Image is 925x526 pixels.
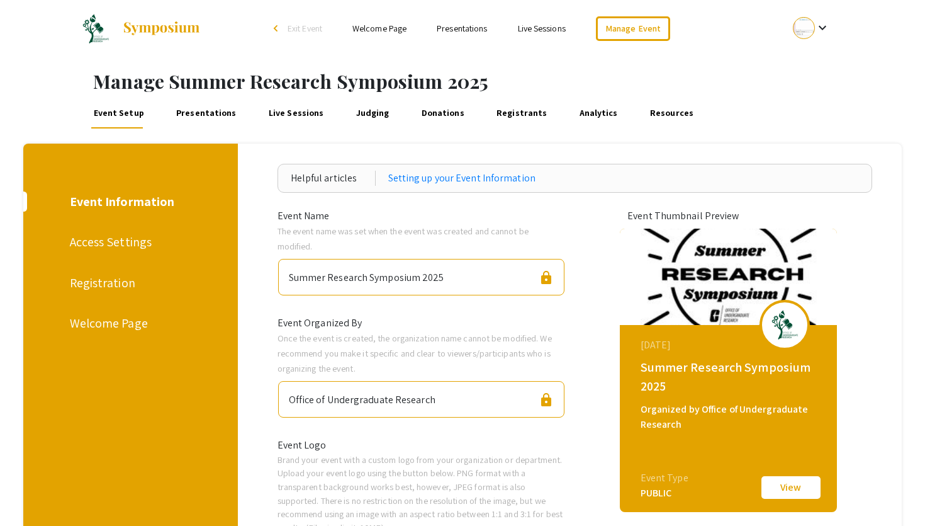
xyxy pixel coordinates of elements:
[539,270,554,285] span: lock
[647,98,695,129] a: Resources
[9,469,53,517] iframe: Chat
[760,474,822,501] button: View
[266,98,326,129] a: Live Sessions
[288,23,322,34] span: Exit Event
[388,171,535,186] a: Setting up your Event Information
[268,438,575,453] div: Event Logo
[277,225,529,252] span: The event name was set when the event was created and cannot be modified.
[641,338,819,353] div: [DATE]
[815,20,830,35] mat-icon: Expand account dropdown
[354,98,391,129] a: Judging
[122,21,201,36] img: Symposium by ForagerOne
[93,70,925,93] h1: Manage Summer Research Symposium 2025
[291,171,376,186] div: Helpful articles
[577,98,620,129] a: Analytics
[518,23,566,34] a: Live Sessions
[274,25,281,32] div: arrow_back_ios
[596,16,670,41] a: Manage Event
[620,229,837,325] img: summer-2025_eventCoverPhoto_f0f248__thumb.jpg
[352,23,406,34] a: Welcome Page
[82,13,109,44] img: Summer Research Symposium 2025
[641,402,819,432] div: Organized by Office of Undergraduate Research
[289,387,435,408] div: Office of Undergraduate Research
[641,358,819,396] div: Summer Research Symposium 2025
[627,209,829,224] div: Event Thumbnail Preview
[780,14,843,42] button: Expand account dropdown
[70,232,188,251] div: Access Settings
[437,23,487,34] a: Presentations
[268,209,575,224] div: Event Name
[419,98,466,129] a: Donations
[70,314,188,333] div: Welcome Page
[82,13,201,44] a: Summer Research Symposium 2025
[641,471,688,486] div: Event Type
[539,392,554,408] span: lock
[268,316,575,331] div: Event Organized By
[70,192,188,211] div: Event Information
[174,98,238,129] a: Presentations
[91,98,146,129] a: Event Setup
[70,273,188,292] div: Registration
[277,332,552,374] span: Once the event is created, the organization name cannot be modified. We recommend you make it spe...
[766,309,804,340] img: summer-2025_eventLogo_ff51ae_.png
[494,98,549,129] a: Registrants
[641,486,688,501] div: PUBLIC
[289,265,444,285] div: Summer Research Symposium 2025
